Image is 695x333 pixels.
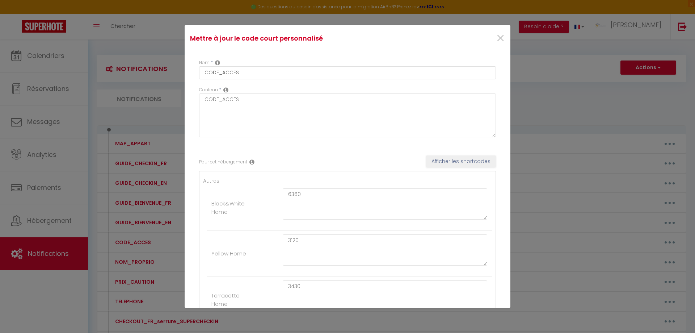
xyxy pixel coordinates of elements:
[249,159,254,165] i: Rental
[496,31,505,46] button: Close
[223,87,228,93] i: Replacable content
[211,199,249,216] label: Black&White Home
[190,33,397,43] h4: Mettre à jour le code court personnalisé
[199,66,496,79] input: Custom code name
[496,28,505,49] span: ×
[199,59,210,66] label: Nom
[199,87,218,93] label: Contenu
[211,291,249,308] label: Terracotta Home
[215,60,220,66] i: Custom short code name
[426,155,496,168] button: Afficher les shortcodes
[211,249,246,258] label: Yellow Home
[199,159,247,166] label: Pour cet hébergement
[203,177,219,185] label: Autres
